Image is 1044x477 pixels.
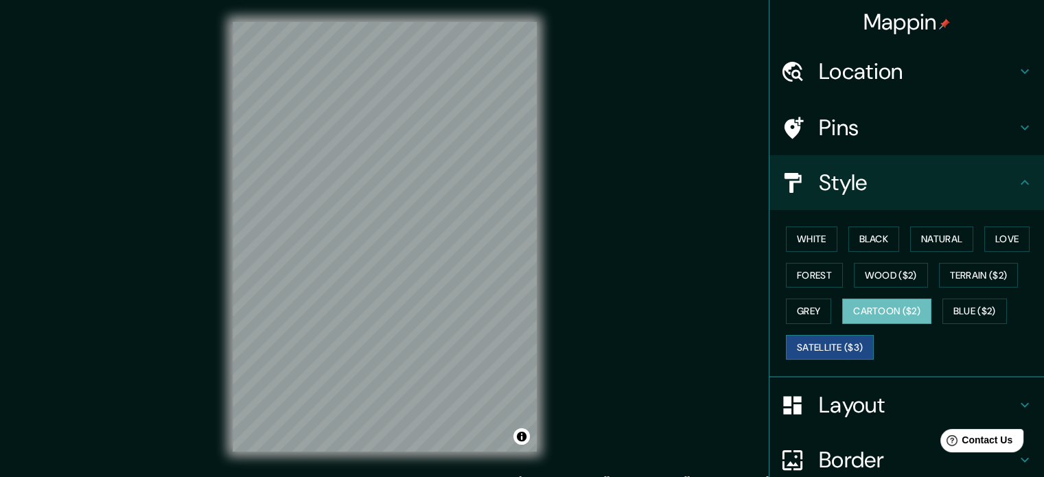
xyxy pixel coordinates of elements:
[910,226,973,252] button: Natural
[769,377,1044,432] div: Layout
[513,428,530,445] button: Toggle attribution
[984,226,1030,252] button: Love
[863,8,951,36] h4: Mappin
[942,299,1007,324] button: Blue ($2)
[769,44,1044,99] div: Location
[769,100,1044,155] div: Pins
[819,114,1017,141] h4: Pins
[819,391,1017,419] h4: Layout
[786,299,831,324] button: Grey
[819,169,1017,196] h4: Style
[769,155,1044,210] div: Style
[848,226,900,252] button: Black
[854,263,928,288] button: Wood ($2)
[233,22,537,452] canvas: Map
[939,263,1019,288] button: Terrain ($2)
[786,226,837,252] button: White
[819,446,1017,474] h4: Border
[842,299,931,324] button: Cartoon ($2)
[786,263,843,288] button: Forest
[922,423,1029,462] iframe: Help widget launcher
[939,19,950,30] img: pin-icon.png
[819,58,1017,85] h4: Location
[786,335,874,360] button: Satellite ($3)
